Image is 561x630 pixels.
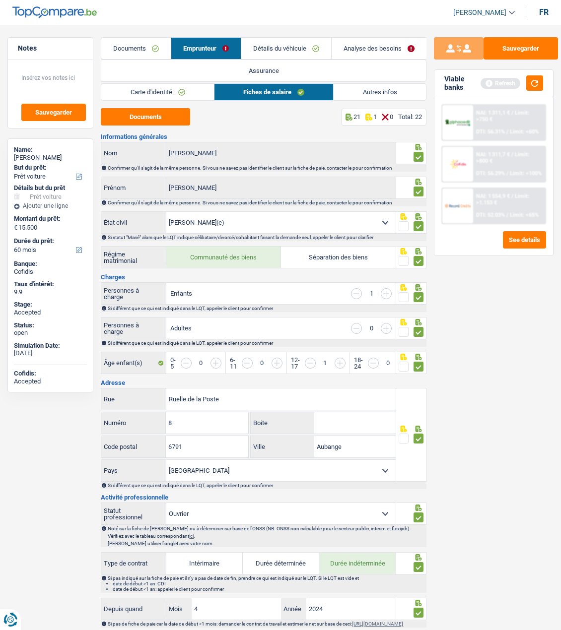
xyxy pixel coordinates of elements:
[108,575,425,592] div: Si pas indiqué sur la fiche de paie et il n'y a pas de date de fin, prendre ce qui est indiqué su...
[367,290,376,297] div: 1
[334,84,425,100] a: Autres infos
[476,151,510,158] span: NAI: 1 311,7 €
[101,177,166,198] label: Prénom
[14,215,85,223] label: Montant du prêt:
[192,598,281,620] input: MM
[511,110,513,116] span: /
[476,170,505,177] span: DTI: 56.29%
[108,483,425,488] div: Si différent que ce qui est indiqué dans le LQT, appeler le client pour confirmer
[101,108,190,126] button: Documents
[108,235,425,240] div: Si statut "Marié" alors que le LQT indique célibataire/divorcé/cohabitant faisant la demande seul...
[319,553,396,574] label: Durée indéterminée
[113,586,425,592] li: date de début <1 an: appeler le client pour confirmer
[14,329,87,337] div: open
[113,581,425,586] li: date de début >1 an: CDI
[14,237,85,245] label: Durée du prêt:
[14,349,87,357] div: [DATE]
[476,110,510,116] span: NAI: 1 311,1 €
[108,533,425,539] p: Vérifiez avec le tableau correspondant .
[166,247,281,268] label: Communauté des biens
[14,224,17,232] span: €
[101,494,426,501] h3: Activité professionnelle
[108,200,425,205] div: Confirmer qu'il s'agit de la même personne. Si vous ne savez pas identifier le client sur la fich...
[352,621,403,627] a: [URL][DOMAIN_NAME]
[398,113,422,121] div: Total: 22
[101,556,166,571] label: Type de contrat
[241,38,331,59] a: Détails du véhicule
[101,317,166,339] label: Personnes à charge
[171,38,241,59] a: Emprunteur
[444,75,481,92] div: Viable banks
[14,342,87,350] div: Simulation Date:
[101,352,166,374] label: Âge enfant(s)
[367,325,376,331] div: 0
[108,165,425,171] div: Confirmer qu'il s'agit de la même personne. Si vous ne savez pas identifier le client sur la fich...
[251,436,315,457] label: Ville
[108,340,425,346] div: Si différent que ce qui est indiqué dans le LQT, appeler le client pour confirmer
[14,309,87,316] div: Accepted
[506,170,508,177] span: /
[353,113,360,121] p: 21
[21,104,86,121] button: Sauvegarder
[12,6,97,18] img: TopCompare Logo
[101,84,213,100] a: Carte d'identité
[281,247,396,268] label: Séparation des biens
[214,84,333,100] a: Fiches de salaire
[539,7,549,17] div: fr
[101,283,166,304] label: Personnes à charge
[101,250,166,265] label: Régime matrimonial
[390,113,393,121] p: 0
[453,8,506,17] span: [PERSON_NAME]
[170,290,192,297] label: Enfants
[101,503,166,524] label: Statut professionnel
[445,119,471,126] img: AlphaCredit
[101,38,171,59] a: Documents
[14,154,87,162] div: [PERSON_NAME]
[14,260,87,268] div: Banque:
[101,60,425,81] a: Assurance
[476,193,510,199] span: NAI: 1 554,9 €
[445,4,515,21] a: [PERSON_NAME]
[14,280,87,288] div: Taux d'intérêt:
[476,212,505,218] span: DTI: 52.03%
[101,601,166,617] label: Depuis quand
[101,436,166,457] label: Code postal
[108,541,425,546] p: [PERSON_NAME] utiliser l'onglet avec votre nom.
[511,193,513,199] span: /
[14,378,87,385] div: Accepted
[108,526,425,531] p: Noté sur la fiche de [PERSON_NAME] ou à déterminer sur base de l'ONSS (NB. ONSS non calculable po...
[101,388,166,410] label: Rue
[476,193,529,206] span: Limit: >1.153 €
[108,621,425,627] div: Si pas de fiche de paie car la date de début <1 mois: demander le contrat de travail et estimer l...
[14,202,87,209] div: Ajouter une ligne
[506,128,508,135] span: /
[101,212,166,233] label: État civil
[481,78,520,89] div: Refresh
[166,553,243,574] label: Intérimaire
[332,38,426,59] a: Analyse des besoins
[170,325,192,331] label: Adultes
[510,128,539,135] span: Limit: <60%
[14,164,85,172] label: But du prêt:
[506,212,508,218] span: /
[373,113,377,121] p: 1
[14,288,87,296] div: 9.9
[189,533,194,539] a: ici
[476,110,529,123] span: Limit: >750 €
[306,598,396,620] input: AAAA
[14,321,87,329] div: Status:
[14,370,87,378] div: Cofidis:
[230,357,237,370] label: 6-11
[281,598,306,620] label: Année
[14,268,87,276] div: Cofidis
[101,142,166,164] label: Nom
[14,146,87,154] div: Name:
[14,301,87,309] div: Stage:
[101,379,426,386] h3: Adresse
[484,37,558,60] button: Sauvegarder
[511,151,513,158] span: /
[101,412,166,434] label: Numéro
[166,598,192,620] label: Mois
[35,109,72,116] span: Sauvegarder
[101,133,426,140] h3: Informations générales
